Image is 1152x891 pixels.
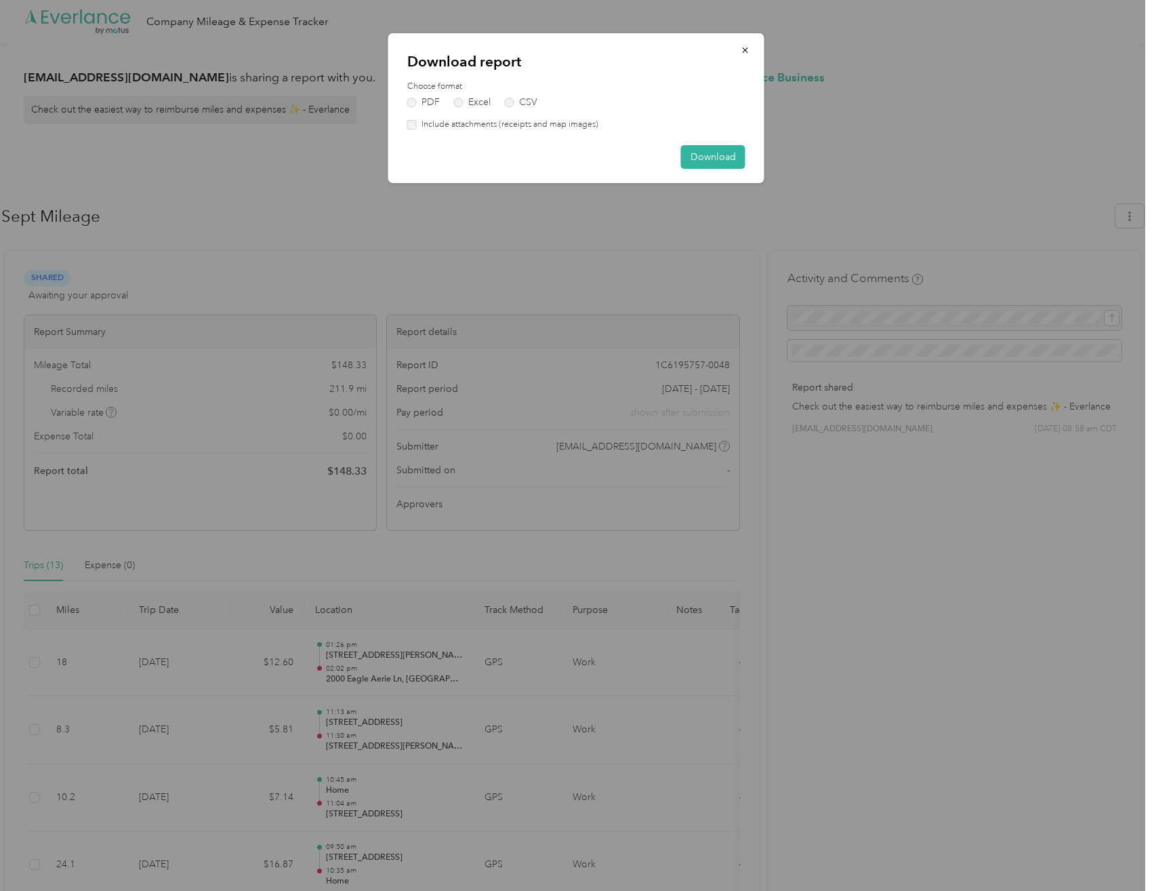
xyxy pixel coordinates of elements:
button: Download [681,145,745,169]
label: Include attachments (receipts and map images) [417,119,598,131]
label: CSV [505,98,537,107]
label: Excel [454,98,491,107]
p: Download report [407,52,745,71]
label: Choose format [407,81,745,93]
label: PDF [407,98,440,107]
